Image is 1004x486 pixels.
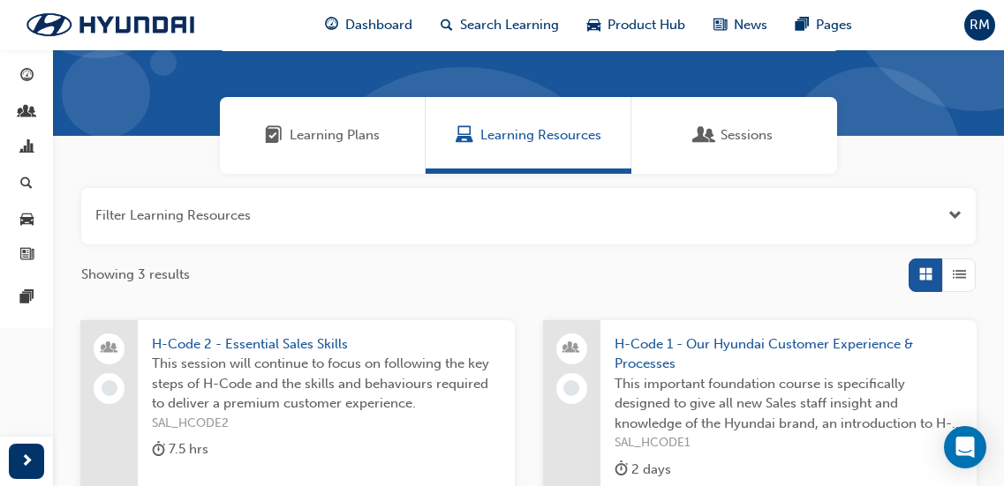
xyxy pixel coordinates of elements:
span: learningRecordVerb_NONE-icon [102,380,117,396]
span: H-Code 1 - Our Hyundai Customer Experience & Processes [615,334,963,374]
a: car-iconProduct Hub [573,7,699,43]
span: chart-icon [20,140,34,156]
span: guage-icon [20,69,34,85]
span: Grid [919,265,932,285]
span: Sessions [696,125,713,146]
span: duration-icon [615,459,628,481]
span: search-icon [441,14,453,36]
span: Learning Plans [290,125,380,146]
a: news-iconNews [699,7,781,43]
span: news-icon [20,248,34,264]
span: learningRecordVerb_NONE-icon [563,380,579,396]
span: News [734,15,767,35]
span: duration-icon [152,438,165,460]
div: Open Intercom Messenger [944,426,986,468]
div: 7.5 hrs [152,438,208,460]
button: Open the filter [948,206,962,226]
span: pages-icon [20,290,34,306]
span: pages-icon [796,14,809,36]
span: people-icon [103,337,116,360]
a: search-iconSearch Learning [427,7,573,43]
span: next-icon [20,451,34,473]
span: SAL_HCODE2 [152,414,501,434]
span: SAL_HCODE1 [615,433,963,453]
span: Sessions [721,125,773,146]
span: search-icon [20,176,33,192]
a: guage-iconDashboard [311,7,427,43]
span: List [953,265,966,285]
button: RM [964,10,995,41]
span: This session will continue to focus on following the key steps of H-Code and the skills and behav... [152,354,501,414]
span: H-Code 2 - Essential Sales Skills [152,334,501,355]
div: 2 days [615,459,671,481]
span: Dashboard [345,15,412,35]
span: Learning Resources [456,125,473,146]
img: Trak [9,6,212,43]
span: Learning Plans [265,125,283,146]
span: people-icon [20,105,34,121]
span: car-icon [587,14,600,36]
span: Search Learning [460,15,559,35]
span: guage-icon [325,14,338,36]
span: Pages [816,15,852,35]
span: Product Hub [608,15,685,35]
span: car-icon [20,212,34,228]
span: Learning Resources [480,125,601,146]
span: RM [970,15,990,35]
span: Showing 3 results [81,265,190,285]
span: news-icon [713,14,727,36]
span: This important foundation course is specifically designed to give all new Sales staff insight and... [615,374,963,434]
a: pages-iconPages [781,7,866,43]
a: Learning PlansLearning Plans [220,97,426,174]
a: Learning ResourcesLearning Resources [426,97,631,174]
span: people-icon [565,337,577,360]
a: SessionsSessions [631,97,837,174]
